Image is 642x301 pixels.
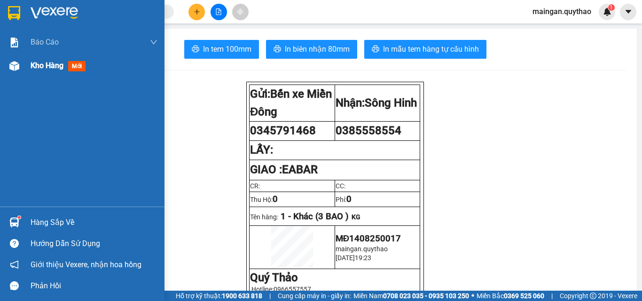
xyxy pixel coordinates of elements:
[250,124,316,137] span: 0345791468
[266,40,357,59] button: printerIn biên nhận 80mm
[525,6,599,17] span: maingan.quythao
[9,217,19,227] img: warehouse-icon
[269,291,271,301] span: |
[335,192,420,207] td: Phí:
[365,96,417,109] span: Sông Hinh
[383,292,469,300] strong: 0708 023 035 - 0935 103 250
[31,36,59,48] span: Báo cáo
[274,286,311,293] span: 0966557557
[222,292,262,300] strong: 1900 633 818
[232,4,249,20] button: aim
[150,39,157,46] span: down
[250,143,273,156] strong: LẤY:
[94,44,139,60] span: EABAR
[336,96,417,109] strong: Nhận:
[215,8,222,15] span: file-add
[355,254,371,262] span: 19:23
[192,45,199,54] span: printer
[250,211,419,222] p: Tên hàng:
[8,31,74,44] div: 0345791468
[18,216,21,219] sup: 1
[188,4,205,20] button: plus
[274,45,281,54] span: printer
[68,61,86,71] span: mới
[251,286,311,293] span: Hotline:
[608,4,615,11] sup: 1
[590,293,596,299] span: copyright
[31,61,63,70] span: Kho hàng
[9,61,19,71] img: warehouse-icon
[8,8,74,31] div: Bến xe Miền Đông
[31,216,157,230] div: Hàng sắp về
[336,124,401,137] span: 0385558554
[551,291,553,301] span: |
[282,163,318,176] span: EABAR
[610,4,613,11] span: 1
[80,8,146,31] div: Sông Hinh
[31,259,141,270] span: Giới thiệu Vexere, nhận hoa hồng
[250,87,332,118] strong: Gửi:
[335,180,420,192] td: CC:
[80,9,103,19] span: Nhận:
[10,239,19,248] span: question-circle
[176,291,262,301] span: Hỗ trợ kỹ thuật:
[250,163,318,176] strong: GIAO :
[273,194,278,204] span: 0
[7,67,22,77] span: CR :
[281,211,349,222] span: 1 - Khác (3 BAO )
[31,237,157,251] div: Hướng dẫn sử dụng
[603,8,611,16] img: icon-new-feature
[383,43,479,55] span: In mẫu tem hàng tự cấu hình
[250,87,332,118] span: Bến xe Miền Đông
[624,8,633,16] span: caret-down
[352,213,360,221] span: KG
[336,245,388,253] span: maingan.quythao
[10,281,19,290] span: message
[250,271,298,284] strong: Quý Thảo
[31,279,157,293] div: Phản hồi
[372,45,379,54] span: printer
[203,43,251,55] span: In tem 100mm
[477,291,544,301] span: Miền Bắc
[194,8,200,15] span: plus
[278,291,351,301] span: Cung cấp máy in - giấy in:
[504,292,544,300] strong: 0369 525 060
[471,294,474,298] span: ⚪️
[8,9,23,19] span: Gửi:
[336,233,401,244] span: MĐ1408250017
[80,49,94,59] span: DĐ:
[353,291,469,301] span: Miền Nam
[364,40,486,59] button: printerIn mẫu tem hàng tự cấu hình
[9,38,19,47] img: solution-icon
[250,192,335,207] td: Thu Hộ:
[620,4,636,20] button: caret-down
[285,43,350,55] span: In biên nhận 80mm
[250,180,335,192] td: CR:
[237,8,243,15] span: aim
[7,66,75,77] div: 170.000
[336,254,355,262] span: [DATE]
[80,31,146,44] div: 0385558554
[10,260,19,269] span: notification
[8,6,20,20] img: logo-vxr
[211,4,227,20] button: file-add
[346,194,352,204] span: 0
[184,40,259,59] button: printerIn tem 100mm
